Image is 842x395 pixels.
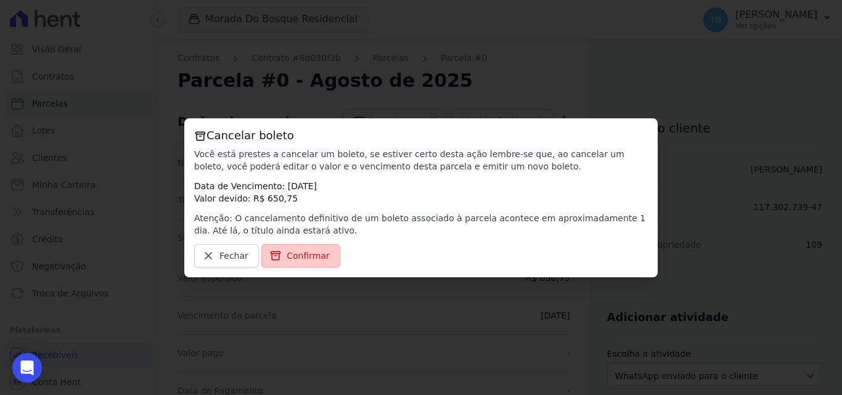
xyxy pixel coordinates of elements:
span: Fechar [219,250,248,262]
div: Open Intercom Messenger [12,353,42,383]
h3: Cancelar boleto [194,128,648,143]
a: Confirmar [261,244,340,267]
p: Atenção: O cancelamento definitivo de um boleto associado à parcela acontece em aproximadamente 1... [194,212,648,237]
a: Fechar [194,244,259,267]
p: Você está prestes a cancelar um boleto, se estiver certo desta ação lembre-se que, ao cancelar um... [194,148,648,173]
p: Data de Vencimento: [DATE] Valor devido: R$ 650,75 [194,180,648,205]
span: Confirmar [287,250,330,262]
